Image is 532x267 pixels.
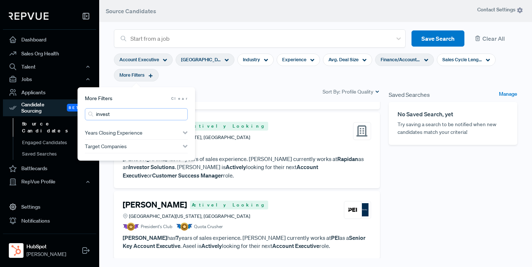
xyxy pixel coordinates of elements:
[106,7,156,15] span: Source Candidates
[123,234,371,250] p: has years of sales experience. [PERSON_NAME] currently works at as a . Aseel is looking for their...
[282,56,306,63] span: Experience
[3,85,96,99] a: Applicants
[181,56,221,63] span: [GEOGRAPHIC_DATA][US_STATE], [GEOGRAPHIC_DATA]
[123,223,139,231] img: President Badge
[3,33,96,47] a: Dashboard
[201,242,222,249] strong: Actively
[176,223,193,231] img: Quota Badge
[3,162,96,176] a: Battlecards
[194,223,223,230] span: Quota Crusher
[3,99,96,116] button: Candidate Sourcing Beta
[342,88,373,96] span: Profile Quality
[3,200,96,214] a: Settings
[85,140,188,153] button: Target Companies
[3,176,96,188] button: RepVue Profile
[328,56,359,63] span: Avg. Deal Size
[499,90,517,99] a: Manage
[337,155,358,162] strong: Rapidan
[176,234,179,241] strong: 7
[346,203,359,216] img: PEI
[10,245,22,256] img: HubSpot
[3,214,96,228] a: Notifications
[85,130,143,136] span: Years Closing Experience
[3,73,96,85] button: Jobs
[13,148,106,160] a: Saved Searches
[226,163,246,171] strong: Actively
[243,56,260,63] span: Industry
[26,250,66,258] span: [PERSON_NAME]
[129,213,250,220] span: [GEOGRAPHIC_DATA][US_STATE], [GEOGRAPHIC_DATA]
[119,56,159,63] span: Account Executive
[67,104,85,111] span: Beta
[85,108,188,120] input: Search Candidates
[381,56,420,63] span: Finance/Accounting
[411,30,464,47] button: Save Search
[13,118,106,137] a: Source Candidates
[171,96,188,101] span: Clear
[442,56,482,63] span: Sales Cycle Length
[331,234,339,241] strong: PEI
[323,88,380,96] div: Sort By:
[3,61,96,73] button: Talent
[141,223,172,230] span: President's Club
[470,30,517,47] button: Clear All
[477,6,523,14] span: Contact Settings
[13,137,106,149] a: Engaged Candidates
[85,126,188,139] button: Years Closing Experience
[123,163,318,179] strong: Account Executive
[123,234,366,250] strong: Senior Key Account Executive
[272,242,319,249] strong: Account Executive
[85,143,127,149] span: Target Companies
[26,243,66,250] strong: HubSpot
[355,203,369,216] img: Morgan Stanley
[190,201,268,209] span: Actively Looking
[129,163,175,171] strong: Investor Solutions
[9,12,48,20] img: RepVue
[398,121,508,136] p: Try saving a search to be notified when new candidates match your criteria!
[176,155,185,162] strong: 10+
[190,122,268,131] span: Actively Looking
[152,172,223,179] strong: Customer Success Manager
[123,155,371,180] p: has years of sales experience. [PERSON_NAME] currently works at as an . [PERSON_NAME] is looking ...
[398,111,508,118] h6: No Saved Search, yet
[123,155,167,162] strong: [PERSON_NAME]
[389,90,430,99] span: Saved Searches
[119,72,144,78] span: More Filters
[3,234,96,261] a: HubSpotHubSpot[PERSON_NAME]
[3,99,96,116] div: Candidate Sourcing
[85,95,112,102] span: More Filters
[123,200,187,209] h4: [PERSON_NAME]
[123,234,167,241] strong: [PERSON_NAME]
[3,47,96,61] a: Sales Org Health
